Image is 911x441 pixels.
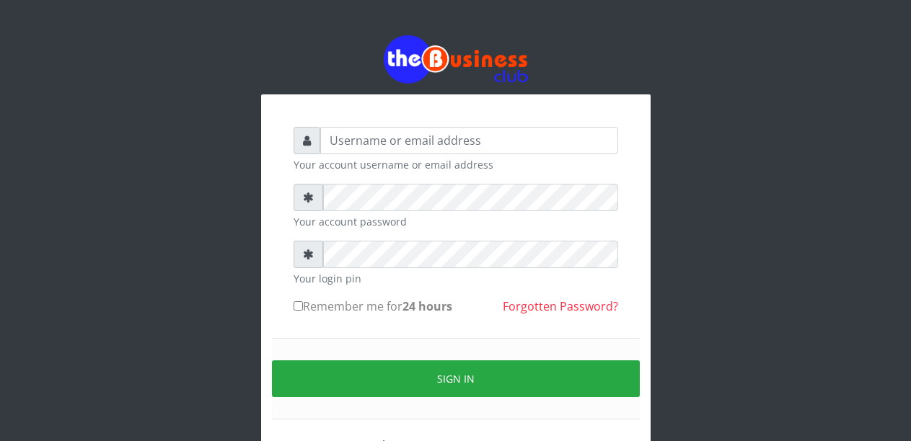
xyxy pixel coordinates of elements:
[294,301,303,311] input: Remember me for24 hours
[294,157,618,172] small: Your account username or email address
[294,271,618,286] small: Your login pin
[294,298,452,315] label: Remember me for
[294,214,618,229] small: Your account password
[320,127,618,154] input: Username or email address
[402,298,452,314] b: 24 hours
[272,360,640,397] button: Sign in
[503,298,618,314] a: Forgotten Password?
